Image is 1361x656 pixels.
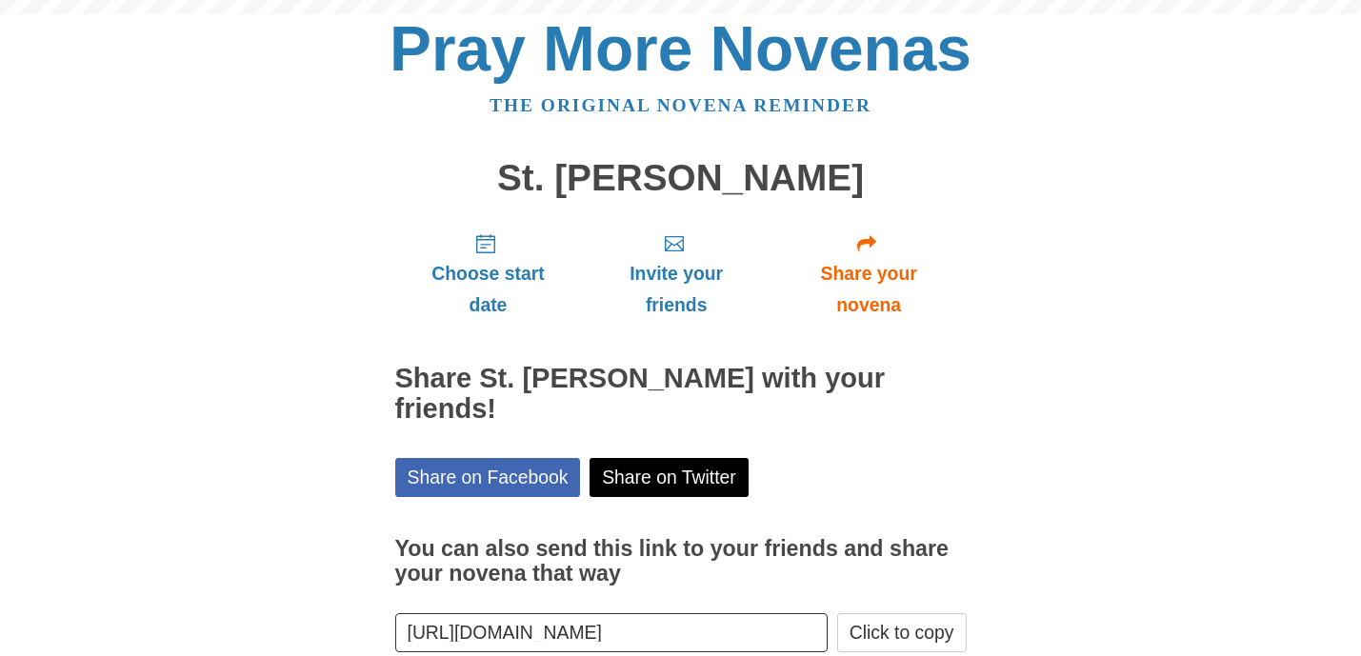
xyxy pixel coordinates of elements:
span: Invite your friends [600,258,751,321]
span: Share your novena [791,258,948,321]
a: Invite your friends [581,217,771,330]
h3: You can also send this link to your friends and share your novena that way [395,537,967,586]
a: Share your novena [771,217,967,330]
button: Click to copy [837,613,967,652]
span: Choose start date [414,258,563,321]
h2: Share St. [PERSON_NAME] with your friends! [395,364,967,425]
a: Choose start date [395,217,582,330]
h1: St. [PERSON_NAME] [395,158,967,199]
a: Share on Facebook [395,458,581,497]
a: Pray More Novenas [390,13,971,84]
a: Share on Twitter [590,458,749,497]
a: The original novena reminder [490,95,871,115]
